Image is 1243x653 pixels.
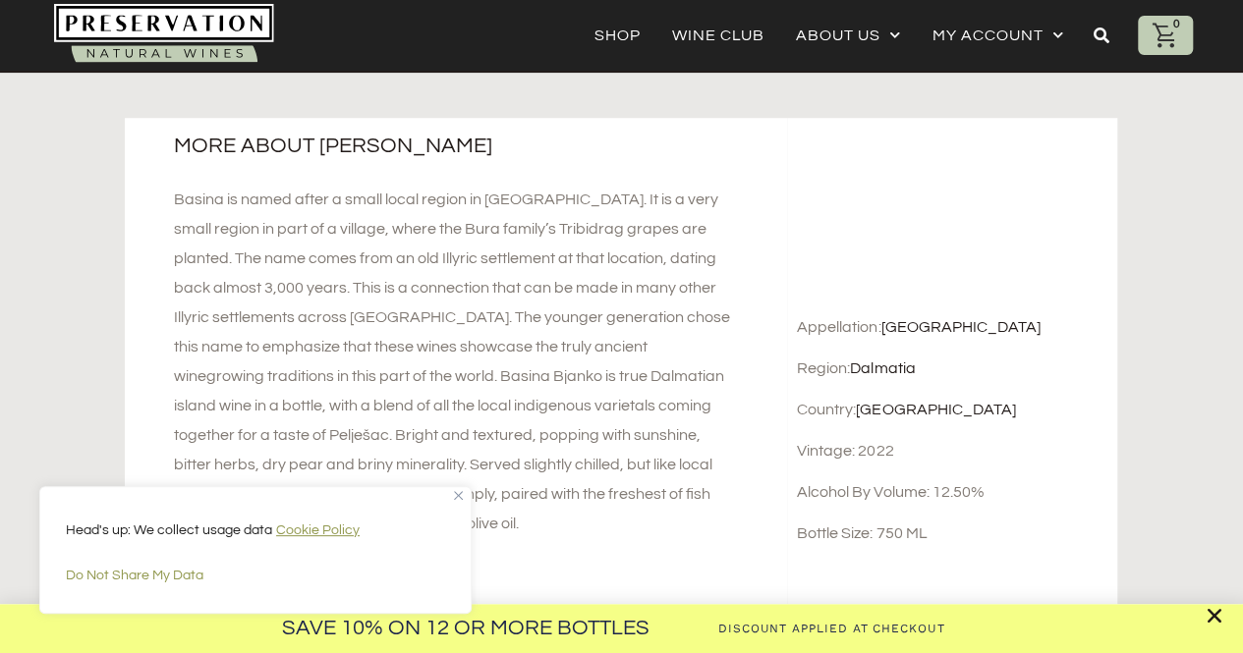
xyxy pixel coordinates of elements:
img: Close [454,491,463,500]
h2: Discount Applied at Checkout [718,624,945,633]
p: Head's up: We collect usage data [66,518,445,542]
button: Do Not Share My Data [66,558,445,593]
a: Close [1205,606,1224,626]
a: Cookie Policy [275,522,361,538]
